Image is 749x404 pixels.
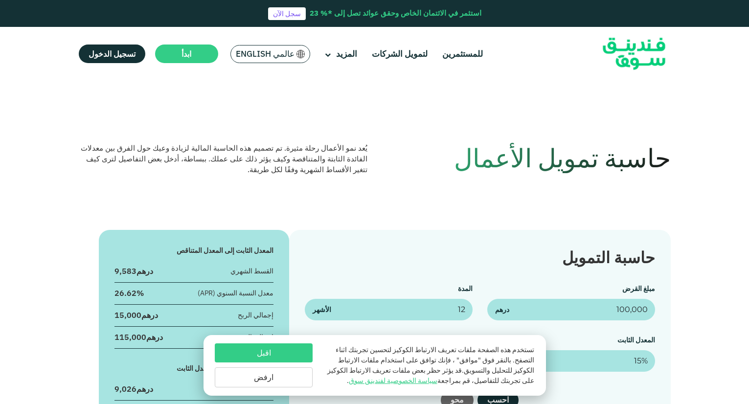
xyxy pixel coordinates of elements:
span: تسجيل الدخول [89,49,136,59]
span: للتفاصيل، قم بمراجعة . [347,376,499,385]
div: القسط الشهري [230,266,273,276]
span: 9,583 [114,266,136,276]
div: يُعد نمو الأعمال رحلة مثيرة. تم تصميم هذه الحاسبة المالية لزيادة وعيك حول الفرق بين معدلات الفائد... [79,143,367,175]
div: درهم [114,383,153,394]
img: SA Flag [296,50,305,58]
a: تسجيل الدخول [79,45,145,63]
div: 26.62% [114,288,144,298]
div: إجمالي الربح [238,310,273,320]
div: درهم [114,266,153,276]
img: Logo [586,29,682,79]
a: لتمويل الشركات [369,46,430,62]
span: 9,026 [114,384,136,394]
span: ابدأ [182,49,191,59]
div: حاسبة التمويل [305,246,655,269]
a: سياسة الخصوصية لفندينق سوق [349,376,437,385]
div: معدل النسبة السنوي (APR) [198,288,273,298]
p: تستخدم هذه الصفحة ملفات تعريف الارتباط الكوكيز لتحسين تجربتك اثناء التصفح. بالنقر فوق "موافق" ، ف... [322,345,534,386]
label: المعدل الثابت [617,336,655,344]
button: ارفض [215,367,313,387]
h1: حاسبة تمويل الأعمال [382,143,671,173]
span: الأشهر [313,305,331,315]
button: اقبل [215,343,313,362]
label: مبلغ القرض [622,284,655,293]
div: المعدل المتناقص إلى المعدل الثابت [114,363,274,374]
span: المزيد [336,48,357,59]
span: درهم [495,305,509,315]
span: قد يؤثر حظر بعض ملفات تعريف الارتباط الكوكيز على تجربتك [327,366,534,385]
span: 15,000 [114,310,141,320]
div: درهم [114,332,163,342]
a: سجل الآن [268,7,306,20]
a: للمستثمرين [440,46,485,62]
div: المعدل الثابت إلى المعدل المتناقص [114,246,274,256]
span: 115,000 [114,332,146,342]
span: عالمي English [236,48,295,60]
label: المدة [458,284,473,293]
div: درهم [114,310,158,320]
div: استثمر في الائتمان الخاص وحقق عوائد تصل إلى *% 23 [310,8,481,19]
div: إجمالي الدفع [238,332,273,342]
